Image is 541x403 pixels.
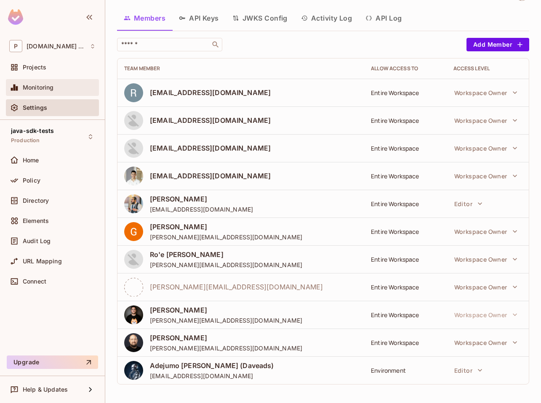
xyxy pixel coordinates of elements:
[23,217,49,224] span: Elements
[124,250,143,269] img: AEdFTp7mxYMRa-prb4ik1GIuPspFE3wInwBIm2Kvk-oR=s96-c
[11,137,40,144] span: Production
[23,177,40,184] span: Policy
[124,65,357,72] div: Team Member
[150,143,271,153] span: [EMAIL_ADDRESS][DOMAIN_NAME]
[371,339,440,347] div: Entire Workspace
[450,112,522,129] button: Workspace Owner
[124,111,143,130] img: AATXAJxtYA5gq2Hj48ikPKBzBogNF6JEB_rHLKestaj_=s96-c
[371,255,440,263] div: Entire Workspace
[23,386,68,393] span: Help & Updates
[371,172,440,180] div: Entire Workspace
[371,228,440,236] div: Entire Workspace
[124,139,143,158] img: AOh14GjYpv9UIS8cMIK-jsUsYgM50-sPbTV0FhvfHI4N=s96-c
[371,311,440,319] div: Entire Workspace
[117,8,172,29] button: Members
[7,355,98,369] button: Upgrade
[150,333,302,342] span: [PERSON_NAME]
[11,127,54,134] span: java-sdk-tests
[226,8,294,29] button: JWKS Config
[150,361,274,370] span: Adejumo [PERSON_NAME] (Daveads)
[371,144,440,152] div: Entire Workspace
[23,197,49,204] span: Directory
[150,88,271,97] span: [EMAIL_ADDRESS][DOMAIN_NAME]
[450,84,522,101] button: Workspace Owner
[150,171,271,180] span: [EMAIL_ADDRESS][DOMAIN_NAME]
[453,65,522,72] div: Access Level
[124,167,143,186] img: AItbvmmz1zoI2Jj_IV0Mo8D-4IqJSpZ_TjlSsfYqQ4Tq=s96-c
[150,372,274,380] span: [EMAIL_ADDRESS][DOMAIN_NAME]
[150,205,253,213] span: [EMAIL_ADDRESS][DOMAIN_NAME]
[150,282,323,292] span: [PERSON_NAME][EMAIL_ADDRESS][DOMAIN_NAME]
[150,305,302,315] span: [PERSON_NAME]
[150,250,302,259] span: Ro'e [PERSON_NAME]
[371,283,440,291] div: Entire Workspace
[27,43,85,50] span: Workspace: Permit.io Tests
[124,305,143,324] img: ACg8ocK98W5pV6HGeq59UnOniuymEd0xwuQIx_HN88wBn9_O9w=s96-c
[450,334,522,351] button: Workspace Owner
[371,65,440,72] div: Allow Access to
[359,8,408,29] button: API Log
[172,8,226,29] button: API Keys
[371,89,440,97] div: Entire Workspace
[124,333,143,352] img: ACg8ocJyBS-37UJCD4FO13iHM6cloQH2jo_KSy9jyMsnd-Vc=s96-c
[150,222,302,231] span: [PERSON_NAME]
[150,344,302,352] span: [PERSON_NAME][EMAIL_ADDRESS][DOMAIN_NAME]
[124,361,143,380] img: ACg8ocLQAjbmr44QnyjMdlSs3Fn5mRhWJMHY5qt6ZgAK5vGKx1CnfcwR=s96-c
[124,194,143,213] img: ALm5wu3kkaM6RgTCM68wRwHSieFQzflyQZWx_dzIYrLox-M=s96-c
[294,8,359,29] button: Activity Log
[23,278,46,285] span: Connect
[150,116,271,125] span: [EMAIL_ADDRESS][DOMAIN_NAME]
[23,157,39,164] span: Home
[8,9,23,25] img: SReyMgAAAABJRU5ErkJggg==
[466,38,529,51] button: Add Member
[371,200,440,208] div: Entire Workspace
[450,223,522,240] button: Workspace Owner
[450,167,522,184] button: Workspace Owner
[371,366,440,374] div: Environment
[450,306,522,323] button: Workspace Owner
[9,40,22,52] span: P
[124,222,143,241] img: AEdFTp4fCN1DSc9fqEsnG7cHffJl_X6SvJs6j6jTM8Ei=s96-c
[23,258,62,265] span: URL Mapping
[450,140,522,156] button: Workspace Owner
[150,316,302,324] span: [PERSON_NAME][EMAIL_ADDRESS][DOMAIN_NAME]
[371,117,440,125] div: Entire Workspace
[23,64,46,71] span: Projects
[450,251,522,268] button: Workspace Owner
[150,194,253,204] span: [PERSON_NAME]
[23,84,54,91] span: Monitoring
[150,233,302,241] span: [PERSON_NAME][EMAIL_ADDRESS][DOMAIN_NAME]
[150,261,302,269] span: [PERSON_NAME][EMAIL_ADDRESS][DOMAIN_NAME]
[450,278,522,295] button: Workspace Owner
[450,195,487,212] button: Editor
[450,362,487,379] button: Editor
[23,104,47,111] span: Settings
[124,83,143,102] img: AATXAJwuENrSO30XFrW2aVYlJ5o3vqy99CavKIMqw3JJ=s96-c
[23,238,51,244] span: Audit Log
